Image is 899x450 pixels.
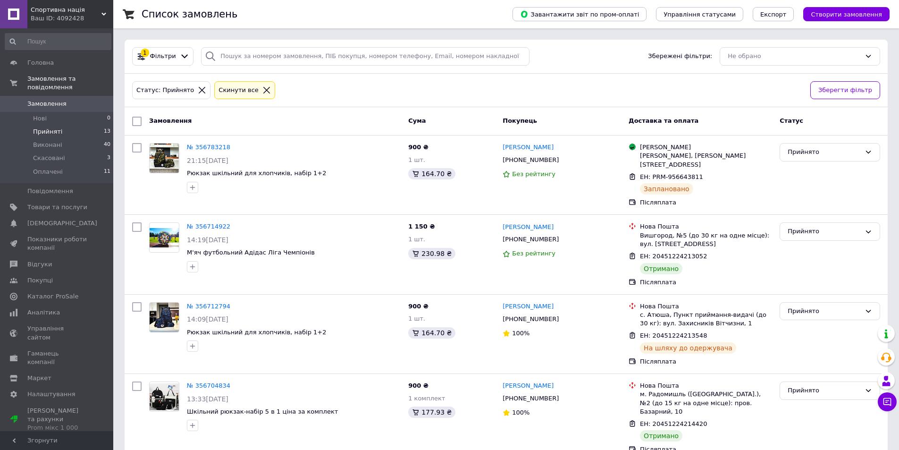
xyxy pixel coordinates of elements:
[640,152,772,169] div: [PERSON_NAME], [PERSON_NAME][STREET_ADDRESS]
[187,236,228,244] span: 14:19[DATE]
[5,33,111,50] input: Пошук
[33,154,65,162] span: Скасовані
[780,117,803,124] span: Статус
[104,127,110,136] span: 13
[27,349,87,366] span: Гаманець компанії
[640,342,736,354] div: На шляху до одержувача
[513,7,647,21] button: Завантажити звіт по пром-оплаті
[104,168,110,176] span: 11
[27,292,78,301] span: Каталог ProSale
[27,324,87,341] span: Управління сайтом
[501,154,561,166] div: [PHONE_NUMBER]
[640,198,772,207] div: Післяплата
[141,49,149,57] div: 1
[33,168,63,176] span: Оплачені
[788,306,861,316] div: Прийнято
[640,278,772,287] div: Післяплата
[150,383,179,410] img: Фото товару
[27,308,60,317] span: Аналітика
[512,170,555,178] span: Без рейтингу
[503,382,554,391] a: [PERSON_NAME]
[788,227,861,237] div: Прийнято
[512,250,555,257] span: Без рейтингу
[408,407,455,418] div: 177.93 ₴
[648,52,712,61] span: Збережені фільтри:
[664,11,736,18] span: Управління статусами
[753,7,794,21] button: Експорт
[27,235,87,252] span: Показники роботи компанії
[640,263,682,274] div: Отримано
[640,302,772,311] div: Нова Пошта
[810,81,880,100] button: Зберегти фільтр
[408,382,428,389] span: 900 ₴
[149,382,179,412] a: Фото товару
[512,330,529,337] span: 100%
[408,156,425,163] span: 1 шт.
[187,223,230,230] a: № 356714922
[520,10,639,18] span: Завантажити звіт по пром-оплаті
[656,7,743,21] button: Управління статусами
[788,147,861,157] div: Прийнято
[104,141,110,149] span: 40
[149,222,179,253] a: Фото товару
[187,408,338,415] a: Шкільний рюкзак-набір 5 в 1 ціна за комплект
[150,52,176,61] span: Фільтри
[217,85,260,95] div: Cкинути все
[503,143,554,152] a: [PERSON_NAME]
[818,85,872,95] span: Зберегти фільтр
[27,219,97,228] span: [DEMOGRAPHIC_DATA]
[187,329,327,336] a: Рюкзак шкільний для хлопчиків, набір 1+2
[27,407,87,433] span: [PERSON_NAME] та рахунки
[187,170,327,177] a: Рюкзак шкільний для хлопчиків, набір 1+2
[640,173,703,180] span: ЕН: PRM-956643811
[640,332,707,339] span: ЕН: 20451224213548
[811,11,882,18] span: Створити замовлення
[408,168,455,179] div: 164.70 ₴
[640,143,772,152] div: [PERSON_NAME]
[33,127,62,136] span: Прийняті
[27,203,87,212] span: Товари та послуги
[640,253,707,260] span: ЕН: 20451224213052
[27,75,113,92] span: Замовлення та повідомлення
[107,154,110,162] span: 3
[794,10,890,17] a: Створити замовлення
[503,223,554,232] a: [PERSON_NAME]
[187,303,230,310] a: № 356712794
[788,386,861,396] div: Прийнято
[27,424,87,432] div: Prom мікс 1 000
[149,117,192,124] span: Замовлення
[33,114,47,123] span: Нові
[187,382,230,389] a: № 356704834
[27,59,54,67] span: Головна
[408,144,428,151] span: 900 ₴
[187,144,230,151] a: № 356783218
[408,236,425,243] span: 1 шт.
[728,51,861,61] div: Не обрано
[878,392,897,411] button: Чат з покупцем
[408,303,428,310] span: 900 ₴
[187,157,228,164] span: 21:15[DATE]
[27,276,53,285] span: Покупці
[142,8,237,20] h1: Список замовлень
[201,47,529,66] input: Пошук за номером замовлення, ПІБ покупця, номером телефону, Email, номером накладної
[187,395,228,403] span: 13:33[DATE]
[149,143,179,173] a: Фото товару
[187,249,315,256] a: М'яч футбольний Адідас Ліга Чемпіонів
[640,231,772,248] div: Вишгород, №5 (до 30 кг на одне місце): вул. [STREET_ADDRESS]
[640,430,682,442] div: Отримано
[27,100,67,108] span: Замовлення
[150,144,179,173] img: Фото товару
[134,85,196,95] div: Статус: Прийнято
[760,11,787,18] span: Експорт
[501,233,561,246] div: [PHONE_NUMBER]
[33,141,62,149] span: Виконані
[640,420,707,427] span: ЕН: 20451224214420
[27,187,73,195] span: Повідомлення
[503,302,554,311] a: [PERSON_NAME]
[503,117,537,124] span: Покупець
[408,117,426,124] span: Cума
[31,14,113,23] div: Ваш ID: 4092428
